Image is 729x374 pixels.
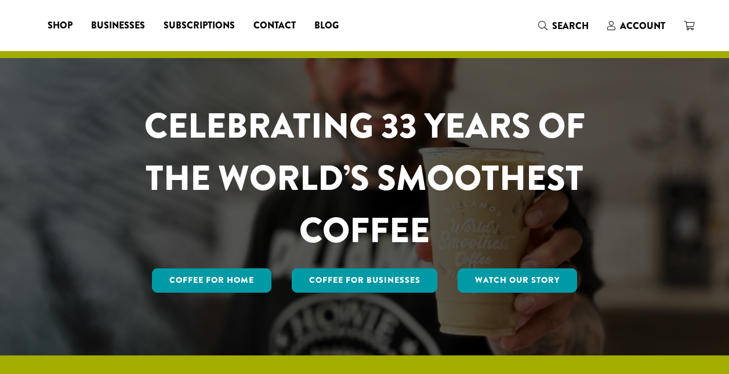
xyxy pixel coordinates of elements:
a: Coffee For Businesses [292,268,438,293]
span: Businesses [91,19,145,33]
h1: CELEBRATING 33 YEARS OF THE WORLD’S SMOOTHEST COFFEE [110,100,619,257]
a: Search [529,16,598,35]
span: Search [552,19,589,33]
span: Shop [48,19,72,33]
a: Watch Our Story [458,268,577,293]
a: Shop [38,16,82,35]
span: Subscriptions [164,19,235,33]
span: Blog [314,19,339,33]
span: Account [620,19,665,33]
span: Contact [253,19,296,33]
a: Coffee for Home [152,268,271,293]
